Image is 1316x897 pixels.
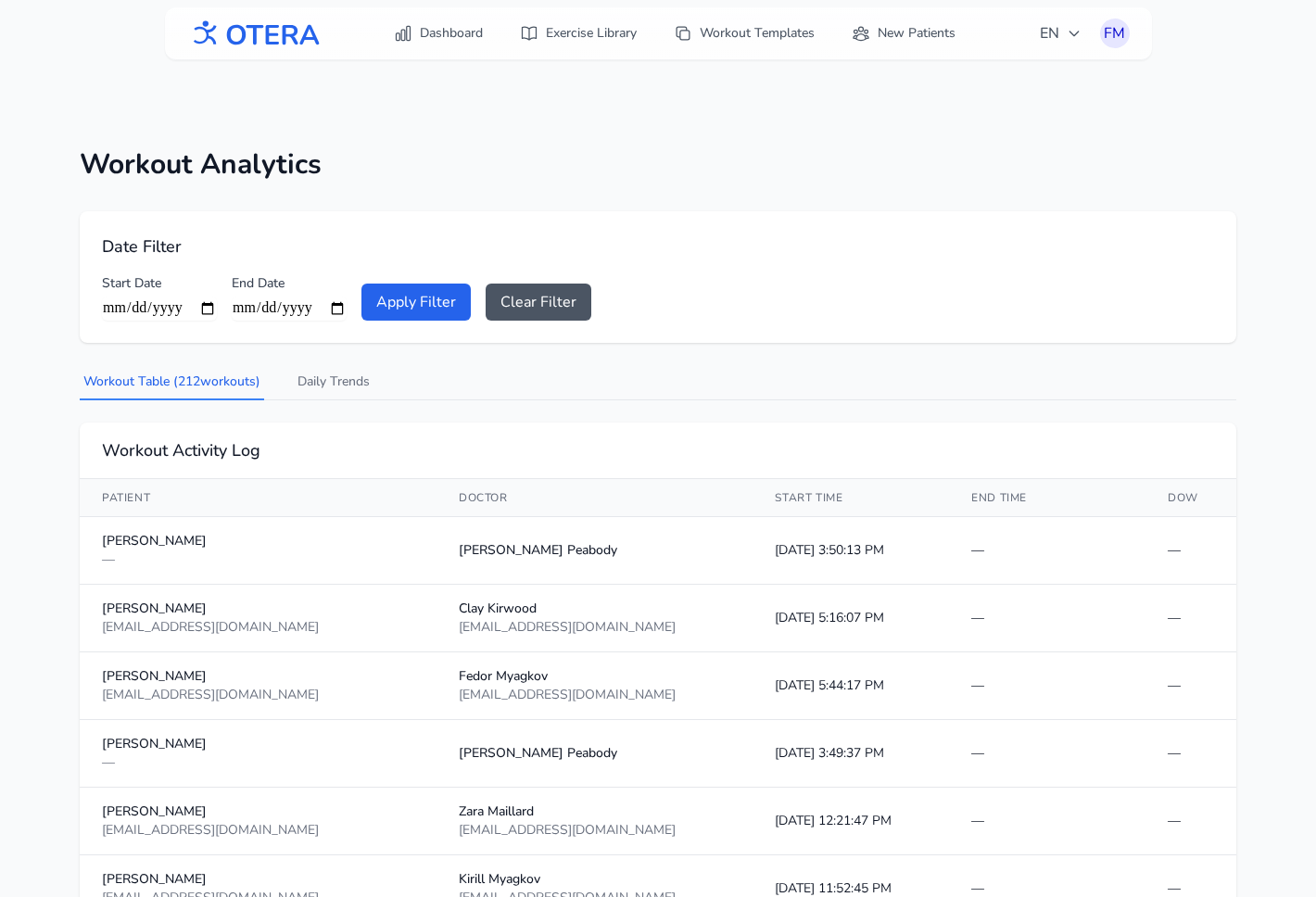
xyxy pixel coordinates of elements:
label: End Date [232,274,347,293]
th: Doctor [437,479,753,517]
div: [PERSON_NAME] [102,600,414,618]
th: Patient [80,479,437,517]
button: Apply Filter [361,284,471,321]
td: [DATE] 3:49:37 PM [753,720,949,788]
button: EN [1029,15,1093,52]
td: — [949,517,1145,585]
div: [PERSON_NAME] [102,532,414,550]
div: [EMAIL_ADDRESS][DOMAIN_NAME] [102,686,414,704]
h1: Workout Analytics [80,148,1236,182]
div: Fedor Myagkov [459,667,730,686]
td: — [1145,788,1236,855]
div: [PERSON_NAME] Peabody [459,541,730,560]
button: FM [1100,19,1130,48]
td: [DATE] 12:21:47 PM [753,788,949,855]
td: — [1145,652,1236,720]
button: Daily Trends [294,365,373,400]
div: [EMAIL_ADDRESS][DOMAIN_NAME] [459,618,730,637]
h2: Workout Activity Log [102,437,1214,463]
div: — [102,753,414,772]
label: Start Date [102,274,217,293]
a: Dashboard [383,17,494,50]
td: [DATE] 3:50:13 PM [753,517,949,585]
td: — [1145,585,1236,652]
div: [EMAIL_ADDRESS][DOMAIN_NAME] [459,686,730,704]
button: Clear Filter [486,284,591,321]
td: — [1145,517,1236,585]
h2: Date Filter [102,234,1214,259]
th: DOW [1145,479,1236,517]
div: [PERSON_NAME] [102,802,414,821]
td: — [949,652,1145,720]
a: New Patients [841,17,967,50]
td: — [949,585,1145,652]
div: [PERSON_NAME] [102,735,414,753]
div: [EMAIL_ADDRESS][DOMAIN_NAME] [102,821,414,840]
div: [PERSON_NAME] Peabody [459,744,730,763]
td: — [949,788,1145,855]
a: Exercise Library [509,17,648,50]
div: [PERSON_NAME] [102,667,414,686]
button: Workout Table (212workouts) [80,365,264,400]
td: [DATE] 5:44:17 PM [753,652,949,720]
div: — [102,550,414,569]
span: EN [1040,22,1082,44]
div: Zara Maillard [459,802,730,821]
a: Workout Templates [663,17,826,50]
th: Start Time [753,479,949,517]
div: [EMAIL_ADDRESS][DOMAIN_NAME] [459,821,730,840]
div: Kirill Myagkov [459,870,730,889]
td: — [949,720,1145,788]
div: [EMAIL_ADDRESS][DOMAIN_NAME] [102,618,414,637]
div: Clay Kirwood [459,600,730,618]
td: — [1145,720,1236,788]
div: [PERSON_NAME] [102,870,414,889]
td: [DATE] 5:16:07 PM [753,585,949,652]
th: End Time [949,479,1145,517]
img: OTERA logo [187,13,321,55]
